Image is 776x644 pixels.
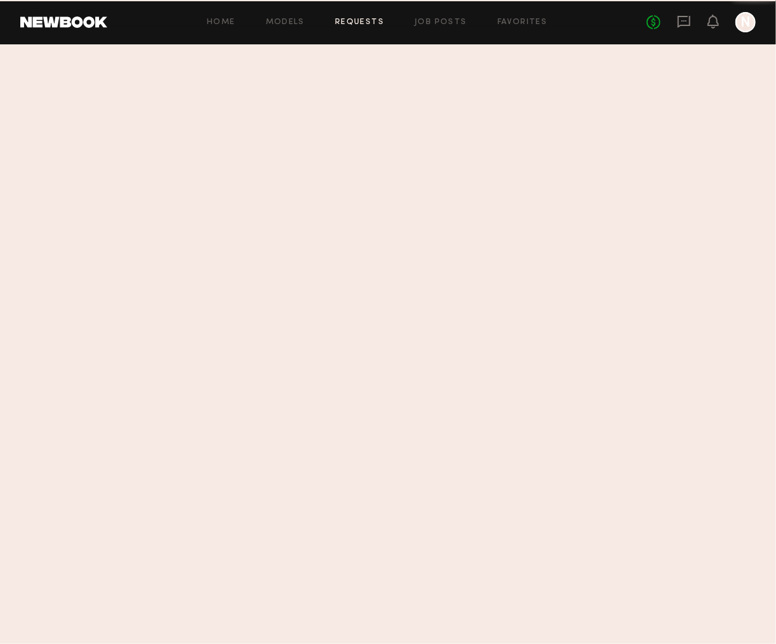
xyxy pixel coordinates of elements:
a: Home [207,18,235,27]
a: Models [266,18,305,27]
a: N [735,12,756,32]
a: Job Posts [414,18,467,27]
a: Favorites [497,18,548,27]
a: Requests [335,18,384,27]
